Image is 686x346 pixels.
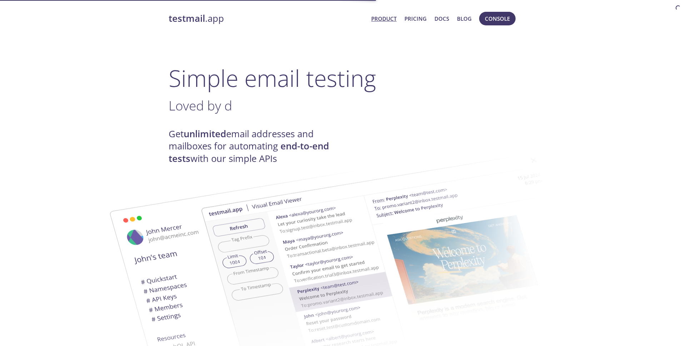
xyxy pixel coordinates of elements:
button: Console [479,12,516,25]
span: Console [485,14,510,23]
a: Pricing [404,14,427,23]
strong: end-to-end tests [169,140,329,164]
a: testmail.app [169,13,366,25]
h1: Simple email testing [169,64,517,92]
strong: unlimited [184,128,226,140]
h4: Get email addresses and mailboxes for automating with our simple APIs [169,128,343,165]
span: Loved by d [169,97,232,114]
a: Docs [434,14,449,23]
a: Blog [457,14,472,23]
strong: testmail [169,12,205,25]
a: Product [371,14,397,23]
